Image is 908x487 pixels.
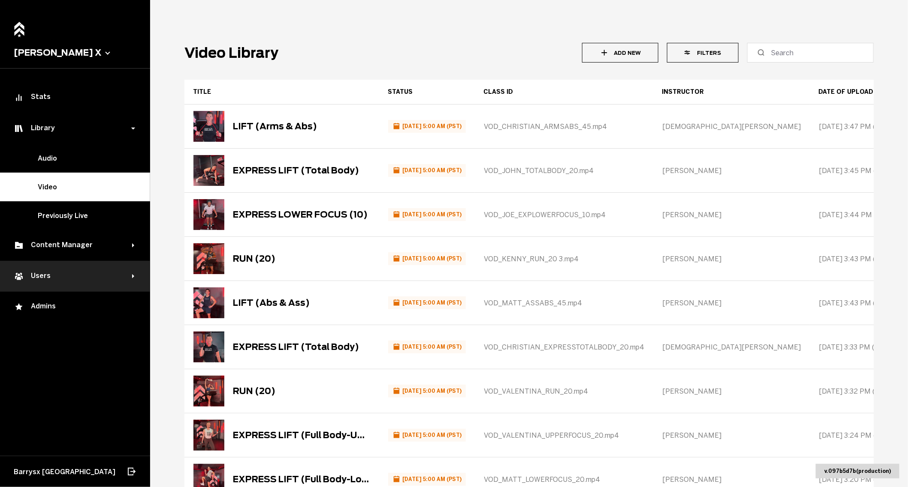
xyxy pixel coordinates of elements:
div: v. 097b5d7b ( production ) [816,464,899,478]
div: Users [14,271,132,281]
th: Toggle SortBy [653,80,810,105]
span: [DATE] 3:33 PM (PST) [819,343,891,351]
button: Log out [122,462,141,481]
span: [DATE] 3:43 PM (PST) [819,299,892,307]
input: Search [771,48,856,58]
span: SCHEDULED [388,429,466,441]
img: EXPRESS LIFT (Total Body) [193,155,224,186]
div: Stats [14,93,136,103]
img: RUN (20) [193,243,224,274]
div: LIFT (Abs & Ass) [233,298,310,308]
span: [DATE] 3:45 PM (PST) [819,167,892,175]
span: VOD_CHRISTIAN_ARMSABS_45.mp4 [484,122,607,131]
span: [DATE] 3:43 PM (PST) [819,255,892,263]
span: VOD_MATT_LOWERFOCUS_20.mp4 [484,475,600,484]
span: [PERSON_NAME] [662,387,721,395]
div: EXPRESS LOWER FOCUS (10) [233,209,368,220]
span: SCHEDULED [388,120,466,132]
span: Barrysx [GEOGRAPHIC_DATA] [14,468,115,476]
span: [DATE] 3:24 PM (PST) [819,431,892,439]
div: EXPRESS LIFT (Total Body) [233,342,359,352]
span: [DATE] 3:20 PM (PST) [819,475,892,484]
span: VOD_KENNY_RUN_20 3.mp4 [484,255,579,263]
div: Admins [14,302,136,312]
img: RUN (20) [193,376,224,406]
div: EXPRESS LIFT (Full Body-Lower Focus) [233,474,370,484]
div: EXPRESS LIFT (Total Body) [233,165,359,176]
button: Filters [667,43,739,63]
th: Toggle SortBy [810,80,902,105]
span: [PERSON_NAME] [662,475,721,484]
span: VOD_CHRISTIAN_EXPRESSTOTALBODY_20.mp4 [484,343,644,351]
span: VOD_VALENTINA_UPPERFOCUS_20.mp4 [484,431,619,439]
div: EXPRESS LIFT (Full Body-Upper Focus) [233,430,370,440]
span: VOD_JOHN_TOTALBODY_20.mp4 [484,167,594,175]
h1: Video Library [184,45,278,61]
span: [PERSON_NAME] [662,255,721,263]
div: RUN (20) [233,386,275,396]
img: LIFT (Arms & Abs) [193,111,224,142]
span: VOD_MATT_ASSABS_45.mp4 [484,299,582,307]
th: Toggle SortBy [475,80,653,105]
span: SCHEDULED [388,208,466,221]
span: VOD_VALENTINA_RUN_20.mp4 [484,387,588,395]
div: LIFT (Arms & Abs) [233,121,317,131]
button: [PERSON_NAME] X [14,48,136,58]
span: SCHEDULED [388,164,466,176]
span: VOD_JOE_EXPLOWERFOCUS_10.mp4 [484,211,606,219]
th: Toggle SortBy [379,80,475,105]
div: Library [14,123,132,134]
span: [DEMOGRAPHIC_DATA][PERSON_NAME] [662,343,801,351]
th: Toggle SortBy [184,80,379,105]
span: SCHEDULED [388,296,466,309]
span: SCHEDULED [388,252,466,265]
span: [PERSON_NAME] [662,431,721,439]
div: RUN (20) [233,254,275,264]
a: Home [12,17,27,36]
span: [PERSON_NAME] [662,299,721,307]
span: SCHEDULED [388,473,466,485]
span: [DATE] 3:47 PM (PST) [819,122,892,131]
img: EXPRESS LIFT (Total Body) [193,332,224,362]
span: [PERSON_NAME] [662,167,721,175]
img: LIFT (Abs & Ass) [193,287,224,318]
span: SCHEDULED [388,341,466,353]
button: Add New [582,43,658,63]
img: EXPRESS LIFT (Full Body-Upper Focus) [193,420,224,451]
span: [DEMOGRAPHIC_DATA][PERSON_NAME] [662,122,801,131]
img: EXPRESS LOWER FOCUS (10) [193,199,224,230]
div: Content Manager [14,240,132,251]
span: [DATE] 3:44 PM (PST) [819,211,893,219]
span: SCHEDULED [388,385,466,397]
span: [PERSON_NAME] [662,211,721,219]
span: [DATE] 3:32 PM (PST) [819,387,891,395]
